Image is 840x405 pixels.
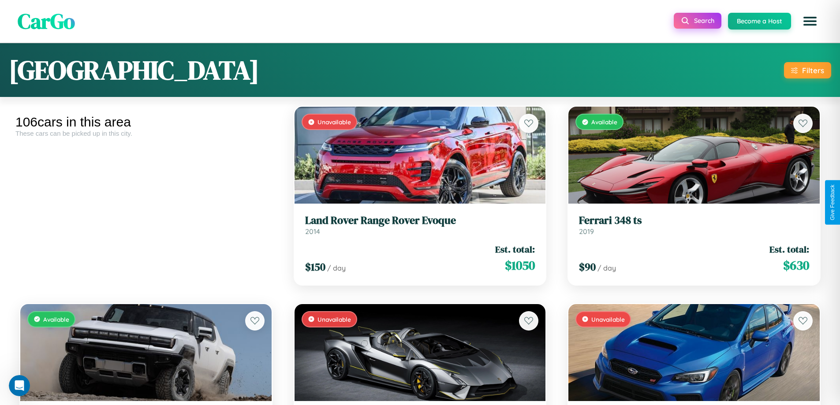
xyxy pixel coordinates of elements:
[829,185,836,220] div: Give Feedback
[317,118,351,126] span: Unavailable
[579,227,594,236] span: 2019
[15,130,276,137] div: These cars can be picked up in this city.
[579,214,809,227] h3: Ferrari 348 ts
[305,214,535,227] h3: Land Rover Range Rover Evoque
[579,214,809,236] a: Ferrari 348 ts2019
[783,256,809,274] span: $ 630
[305,260,325,274] span: $ 150
[579,260,596,274] span: $ 90
[728,13,791,30] button: Become a Host
[597,264,616,272] span: / day
[802,66,824,75] div: Filters
[591,316,625,323] span: Unavailable
[327,264,346,272] span: / day
[798,9,822,33] button: Open menu
[784,62,831,78] button: Filters
[15,115,276,130] div: 106 cars in this area
[305,227,320,236] span: 2014
[674,13,721,29] button: Search
[769,243,809,256] span: Est. total:
[43,316,69,323] span: Available
[9,375,30,396] iframe: Intercom live chat
[505,256,535,274] span: $ 1050
[694,17,714,25] span: Search
[18,7,75,36] span: CarGo
[317,316,351,323] span: Unavailable
[305,214,535,236] a: Land Rover Range Rover Evoque2014
[9,52,259,88] h1: [GEOGRAPHIC_DATA]
[495,243,535,256] span: Est. total:
[591,118,617,126] span: Available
